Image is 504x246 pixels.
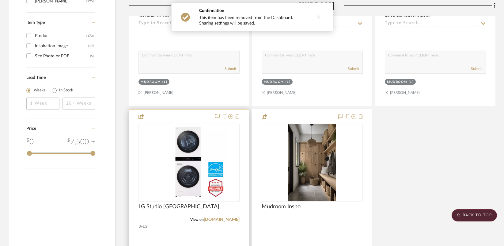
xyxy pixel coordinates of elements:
div: Confirmation [199,8,301,14]
div: (1) [162,80,168,84]
div: 7,500 + [67,136,95,148]
input: 1 Week [26,98,59,110]
input: 20+ Weeks [63,98,96,110]
span: Lead Time [26,75,46,80]
div: Mudroom [264,80,284,84]
button: Submit [225,66,236,71]
div: Mudroom [387,80,407,84]
div: 0 [262,124,362,201]
div: (173) [86,31,94,41]
div: Product [35,31,86,41]
label: Weeks [34,87,46,94]
label: In Stock [59,87,73,94]
input: Type to Search… [138,21,232,27]
button: Submit [348,66,359,71]
div: Mudroom [141,80,161,84]
span: View on [190,218,204,221]
div: Site Photo or PDF [35,51,90,61]
span: Item Type [26,21,45,25]
img: Mudroom Inspo [288,124,336,201]
input: Type to Search… [385,21,479,27]
div: (1) [409,80,414,84]
span: LG Studio [GEOGRAPHIC_DATA] [138,203,219,210]
span: Price [26,126,36,131]
div: (5) [90,51,94,61]
span: By [138,224,143,229]
div: 0 [139,124,239,201]
div: Internal Client Status [385,13,430,19]
span: LG [143,224,147,229]
div: Internal Client Status [138,13,184,19]
scroll-to-top-button: BACK TO TOP [452,209,497,221]
div: This item has been removed from the Dashboard. Sharing settings will be saved. [199,15,301,26]
a: [DOMAIN_NAME] [204,217,240,222]
div: (1) [286,80,291,84]
img: LG Studio Wash Tower [151,124,227,201]
div: 0 [26,136,34,148]
div: (17) [88,41,94,51]
div: Inspiration Image [35,41,88,51]
span: Mudroom Inspo [262,203,301,210]
button: Submit [471,66,483,71]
